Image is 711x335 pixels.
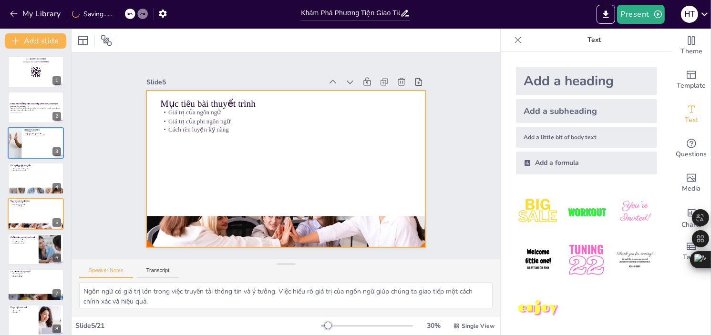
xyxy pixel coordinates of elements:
img: 3.jpeg [613,190,657,234]
div: 5 [52,218,61,227]
img: 6.jpeg [613,238,657,282]
div: 6 [52,254,61,262]
button: Present [617,5,665,24]
span: Media [682,183,701,194]
p: [PERSON_NAME] bày về giá trị của ngôn ngữ và phi ngôn ngữ trong giao tiếp, giúp người nghe nắm bắ... [10,107,61,111]
div: Get real-time input from your audience [672,132,711,166]
p: Phương tiện giao tiếp ngôn ngữ [10,236,36,239]
p: Giá trị của ngôn ngữ [10,202,61,203]
div: Add charts and graphs [672,200,711,234]
p: Lối nói lịch sự [10,310,36,312]
button: Export to PowerPoint [597,5,615,24]
div: 30 % [422,321,445,330]
span: Table [683,252,700,263]
p: Giao tiếp là gì? [24,131,61,132]
p: Hai loại phương tiện giao tiếp [10,166,61,168]
div: Slide 5 [146,78,322,87]
p: Định nghĩa ngôn ngữ [10,239,36,241]
div: 5 [8,198,64,230]
img: 4.jpeg [516,238,560,282]
p: Tốc độ và ngữ điệu [10,276,61,278]
strong: [DOMAIN_NAME] [30,58,46,60]
p: Tác động của ngôn ngữ [10,243,36,244]
p: Lối nói thẳng [10,308,36,310]
div: Add a subheading [516,99,657,123]
div: 7 [52,289,61,298]
div: Add a heading [516,67,657,95]
input: Insert title [301,6,400,20]
p: Giá trị của phi ngôn ngữ [160,117,411,125]
p: Lối nói ẩn ý [10,311,36,313]
p: Tầm quan trọng của từng loại [10,168,61,170]
div: 4 [52,183,61,192]
p: Mục tiêu bài thuyết trình [160,97,411,110]
p: Phát âm và giọng nói [10,274,61,276]
button: H T [681,5,698,24]
div: 3 [52,147,61,156]
p: Tầm quan trọng của giao tiếp [24,132,61,134]
button: Speaker Notes [79,267,133,278]
div: Add ready made slides [672,63,711,97]
p: Giá trị của ngôn ngữ [160,108,411,117]
button: Add slide [5,33,66,49]
div: Saving...... [72,10,112,19]
p: Text [526,29,663,51]
p: and login with code [10,61,61,63]
span: Template [677,81,706,91]
p: Cách rèn luyện kỹ năng [10,205,61,207]
p: Các phương tiện giao tiếp [10,164,61,167]
span: Charts [681,220,701,230]
div: 1 [52,76,61,85]
div: 8 [52,325,61,333]
strong: Khám Phá Phương Tiện Giao Tiếp: [PERSON_NAME] và [PERSON_NAME] [10,102,58,107]
button: My Library [7,6,65,21]
p: Cải thiện kỹ năng giao tiếp [10,170,61,172]
div: 1 [8,56,64,88]
div: Layout [75,33,91,48]
button: Transcript [137,267,179,278]
div: Add a table [672,234,711,269]
p: Giá trị của phi ngôn ngữ [10,203,61,205]
p: Cách rèn luyện kỹ năng [160,125,411,134]
p: [PERSON_NAME] [24,129,61,132]
div: Add text boxes [672,97,711,132]
div: H T [681,6,698,23]
span: Single View [462,322,495,330]
div: 2 [8,91,64,123]
img: 7.jpeg [516,286,560,331]
div: 4 [8,162,64,194]
img: 2.jpeg [564,190,608,234]
div: 2 [52,112,61,121]
p: Phong cách ngôn ngữ [10,305,36,308]
img: 1.jpeg [516,190,560,234]
p: Các yếu tố của ngôn ngữ [10,270,61,273]
span: Theme [680,46,702,57]
img: 5.jpeg [564,238,608,282]
textarea: Ngôn ngữ có giá trị lớn trong việc truyền tải thông tin và ý tưởng. Việc hiểu rõ giá trị của ngôn... [79,282,493,308]
div: 3 [8,127,64,159]
p: Mục tiêu bài thuyết trình [10,199,61,202]
p: Kết hợp ngôn ngữ và phi ngôn ngữ [24,134,61,136]
div: Change the overall theme [672,29,711,63]
div: Add images, graphics, shapes or video [672,166,711,200]
div: Slide 5 / 21 [75,321,321,330]
div: Add a formula [516,152,657,174]
div: Add a little bit of body text [516,127,657,148]
p: Nội dung ngôn ngữ [10,273,61,274]
p: Generated with [URL] [10,111,61,113]
span: Questions [676,149,707,160]
p: Hình thức ngôn ngữ [10,241,36,243]
p: Go to [10,58,61,61]
span: Text [685,115,698,125]
div: 6 [8,233,64,265]
span: Position [101,35,112,46]
div: 7 [8,269,64,300]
